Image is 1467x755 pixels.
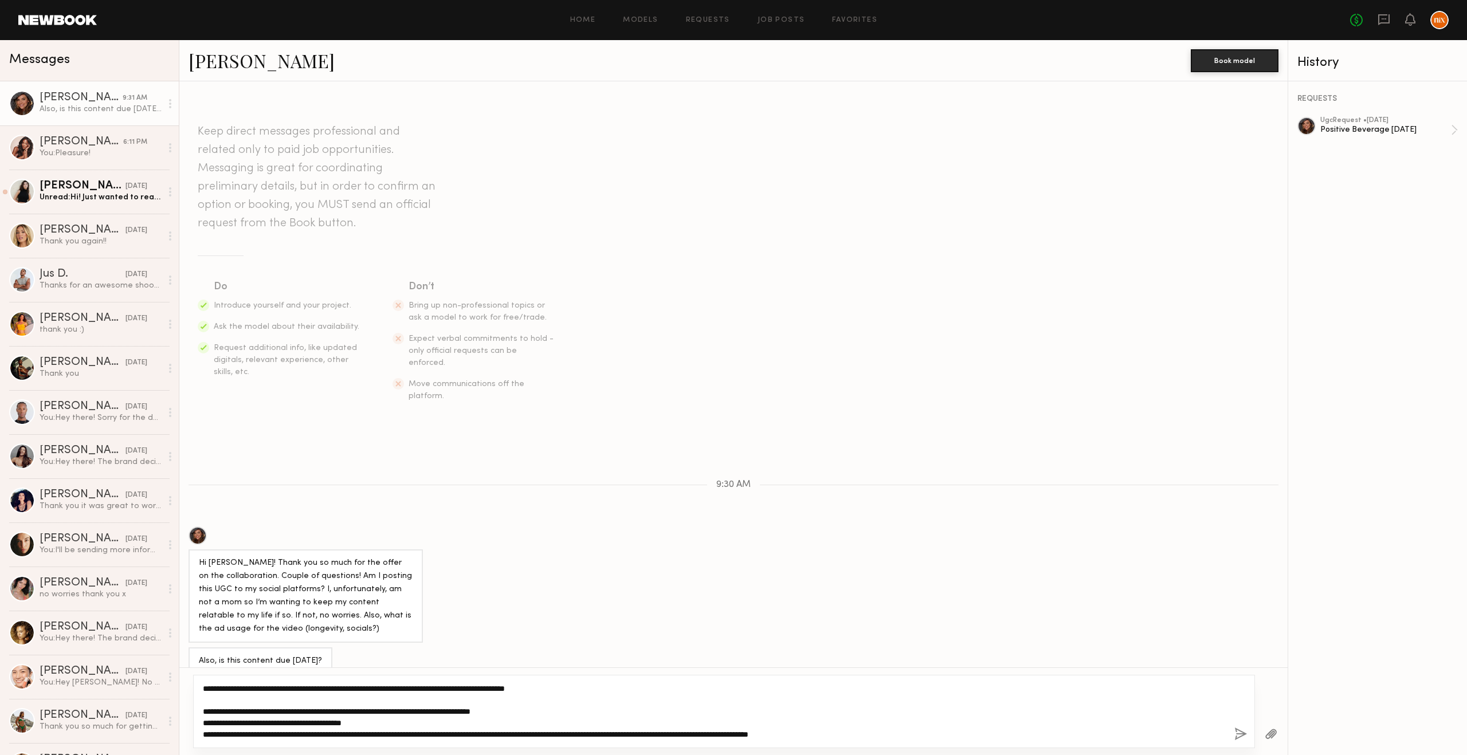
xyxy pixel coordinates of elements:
div: [PERSON_NAME] [40,577,125,589]
span: Bring up non-professional topics or ask a model to work for free/trade. [409,302,547,321]
div: [PERSON_NAME] [40,489,125,501]
div: Don’t [409,279,555,295]
a: Job Posts [758,17,805,24]
div: Do [214,279,360,295]
div: [DATE] [125,490,147,501]
div: ugc Request • [DATE] [1320,117,1451,124]
div: Thanks for an awesome shoot! Cant wait to make it happen again! [40,280,162,291]
div: You: Hey [PERSON_NAME]! No worries at all. The brand decided to move forward with a different mod... [40,677,162,688]
div: Unread: Hi! Just wanted to reach out to notify you that I am back in town and would love to work ... [40,192,162,203]
div: [PERSON_NAME] [40,445,125,457]
div: 6:11 PM [123,137,147,148]
div: REQUESTS [1297,95,1458,103]
span: Introduce yourself and your project. [214,302,351,309]
div: History [1297,56,1458,69]
div: [PERSON_NAME] [40,401,125,412]
div: You: Hey there! Sorry for the delay. The brand decided to move forward with a different model, bu... [40,412,162,423]
div: Thank you so much for getting back to me! [40,721,162,732]
span: Request additional info, like updated digitals, relevant experience, other skills, etc. [214,344,357,376]
div: [DATE] [125,534,147,545]
a: Home [570,17,596,24]
div: [DATE] [125,181,147,192]
div: [PERSON_NAME] [40,622,125,633]
div: [DATE] [125,578,147,589]
div: thank you :) [40,324,162,335]
div: Thank you [40,368,162,379]
div: Hi [PERSON_NAME]! Thank you so much for the offer on the collaboration. Couple of questions! Am I... [199,557,413,636]
span: Messages [9,53,70,66]
div: [PERSON_NAME] [40,136,123,148]
a: Models [623,17,658,24]
div: [DATE] [125,402,147,412]
a: Requests [686,17,730,24]
div: [DATE] [125,666,147,677]
div: no worries thank you x [40,589,162,600]
div: Jus D. [40,269,125,280]
div: [PERSON_NAME] [40,92,123,104]
div: [DATE] [125,446,147,457]
div: [PERSON_NAME] [40,710,125,721]
div: [DATE] [125,622,147,633]
div: [PERSON_NAME] [40,666,125,677]
a: Book model [1191,55,1278,65]
div: You: I'll be sending more information [DATE]. Have a great rest of your week! [40,545,162,556]
a: [PERSON_NAME] [189,48,335,73]
span: Ask the model about their availability. [214,323,359,331]
div: Also, is this content due [DATE]? [199,655,322,668]
div: Thank you it was great to work with you guys [40,501,162,512]
div: [DATE] [125,357,147,368]
div: You: Pleasure! [40,148,162,159]
div: [PERSON_NAME] [40,225,125,236]
div: [PERSON_NAME] [40,313,125,324]
div: You: Hey there! The brand decided to move forward with a different model, but we will keep you on... [40,457,162,467]
div: Thank you again!! [40,236,162,247]
span: Expect verbal commitments to hold - only official requests can be enforced. [409,335,554,367]
div: [DATE] [125,710,147,721]
div: You: Hey there! The brand decided to move forward with a different model, but we will keep you on... [40,633,162,644]
div: [DATE] [125,225,147,236]
div: 9:31 AM [123,93,147,104]
header: Keep direct messages professional and related only to paid job opportunities. Messaging is great ... [198,123,438,233]
div: [PERSON_NAME] [40,180,125,192]
span: 9:30 AM [716,480,751,490]
div: [PERSON_NAME] [40,357,125,368]
div: [DATE] [125,313,147,324]
div: Also, is this content due [DATE]? [40,104,162,115]
span: Move communications off the platform. [409,380,524,400]
div: Positive Beverage [DATE] [1320,124,1451,135]
button: Book model [1191,49,1278,72]
div: [DATE] [125,269,147,280]
a: Favorites [832,17,877,24]
div: [PERSON_NAME] [40,533,125,545]
a: ugcRequest •[DATE]Positive Beverage [DATE] [1320,117,1458,143]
